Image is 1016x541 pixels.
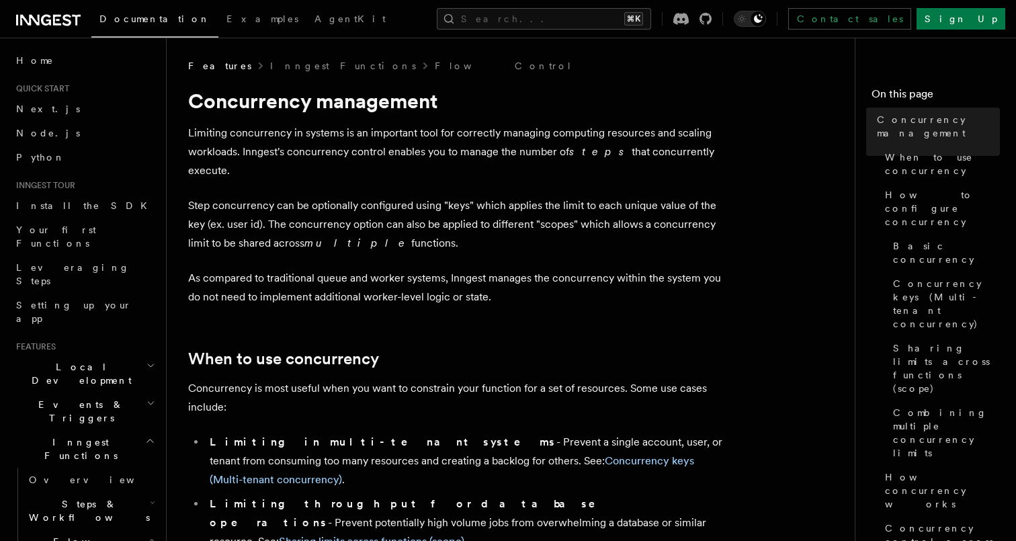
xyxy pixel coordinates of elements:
[11,360,146,387] span: Local Development
[306,4,394,36] a: AgentKit
[880,145,1000,183] a: When to use concurrency
[218,4,306,36] a: Examples
[888,336,1000,401] a: Sharing limits across functions (scope)
[99,13,210,24] span: Documentation
[11,392,158,430] button: Events & Triggers
[885,151,1000,177] span: When to use concurrency
[734,11,766,27] button: Toggle dark mode
[435,59,573,73] a: Flow Control
[188,196,726,253] p: Step concurrency can be optionally configured using "keys" which applies the limit to each unique...
[16,152,65,163] span: Python
[917,8,1005,30] a: Sign Up
[11,355,158,392] button: Local Development
[226,13,298,24] span: Examples
[11,293,158,331] a: Setting up your app
[11,218,158,255] a: Your first Functions
[314,13,386,24] span: AgentKit
[877,113,1000,140] span: Concurrency management
[188,124,726,180] p: Limiting concurrency in systems is an important tool for correctly managing computing resources a...
[16,224,96,249] span: Your first Functions
[29,474,167,485] span: Overview
[16,54,54,67] span: Home
[270,59,416,73] a: Inngest Functions
[11,97,158,121] a: Next.js
[888,272,1000,336] a: Concurrency keys (Multi-tenant concurrency)
[24,497,150,524] span: Steps & Workflows
[91,4,218,38] a: Documentation
[893,239,1000,266] span: Basic concurrency
[11,341,56,352] span: Features
[880,183,1000,234] a: How to configure concurrency
[206,433,726,489] li: - Prevent a single account, user, or tenant from consuming too many resources and creating a back...
[16,103,80,114] span: Next.js
[880,465,1000,516] a: How concurrency works
[188,59,251,73] span: Features
[893,341,1000,395] span: Sharing limits across functions (scope)
[304,237,411,249] em: multiple
[11,48,158,73] a: Home
[11,180,75,191] span: Inngest tour
[893,406,1000,460] span: Combining multiple concurrency limits
[11,430,158,468] button: Inngest Functions
[885,470,1000,511] span: How concurrency works
[16,262,130,286] span: Leveraging Steps
[16,200,155,211] span: Install the SDK
[210,497,614,529] strong: Limiting throughput for database operations
[16,128,80,138] span: Node.js
[888,401,1000,465] a: Combining multiple concurrency limits
[188,269,726,306] p: As compared to traditional queue and worker systems, Inngest manages the concurrency within the s...
[11,121,158,145] a: Node.js
[188,349,379,368] a: When to use concurrency
[11,398,146,425] span: Events & Triggers
[788,8,911,30] a: Contact sales
[569,145,632,158] em: steps
[437,8,651,30] button: Search...⌘K
[11,145,158,169] a: Python
[188,89,726,113] h1: Concurrency management
[888,234,1000,272] a: Basic concurrency
[872,86,1000,108] h4: On this page
[24,492,158,530] button: Steps & Workflows
[893,277,1000,331] span: Concurrency keys (Multi-tenant concurrency)
[885,188,1000,228] span: How to configure concurrency
[11,255,158,293] a: Leveraging Steps
[16,300,132,324] span: Setting up your app
[624,12,643,26] kbd: ⌘K
[11,194,158,218] a: Install the SDK
[11,435,145,462] span: Inngest Functions
[24,468,158,492] a: Overview
[188,379,726,417] p: Concurrency is most useful when you want to constrain your function for a set of resources. Some ...
[872,108,1000,145] a: Concurrency management
[210,435,556,448] strong: Limiting in multi-tenant systems
[11,83,69,94] span: Quick start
